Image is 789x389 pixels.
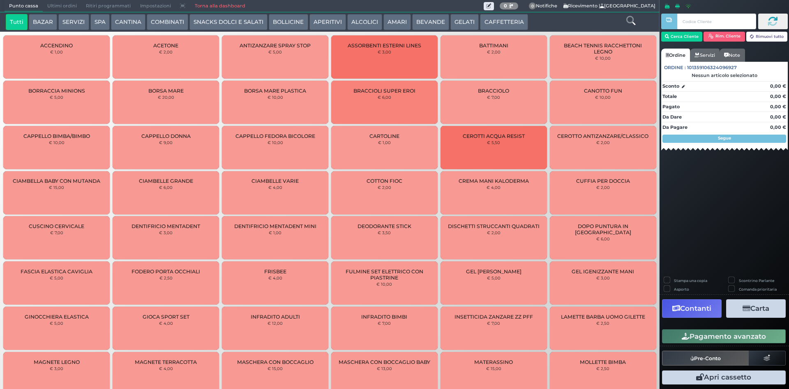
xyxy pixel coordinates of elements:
small: € 10,00 [268,140,283,145]
small: € 6,00 [596,236,610,241]
small: € 2,00 [487,230,501,235]
button: SPA [90,14,110,30]
button: BAZAR [29,14,57,30]
span: DEODORANTE STICK [358,223,411,229]
span: GIOCA SPORT SET [143,314,189,320]
small: € 7,00 [487,95,500,100]
small: € 10,00 [595,56,611,61]
label: Scontrino Parlante [739,278,774,283]
small: € 4,00 [487,185,501,190]
small: € 10,00 [268,95,283,100]
small: € 1,00 [50,49,63,54]
button: APERITIVI [309,14,346,30]
small: € 5,00 [268,49,282,54]
span: Impostazioni [136,0,175,12]
a: Ordine [661,49,690,62]
span: Ritiri programmati [81,0,135,12]
button: Cerca Cliente [661,32,703,42]
span: LAMETTE BARBA UOMO GILETTE [561,314,645,320]
strong: 0,00 € [770,83,786,89]
b: 0 [504,3,507,9]
button: COMBINATI [147,14,188,30]
span: ASSORBENTI ESTERNI LINES [348,42,421,49]
a: Torna alla dashboard [190,0,249,12]
small: € 12,00 [268,321,283,326]
span: FRISBEE [264,268,286,275]
span: BRACCIOLO [478,88,509,94]
strong: Da Dare [662,114,682,120]
small: € 6,00 [159,185,173,190]
button: CANTINA [111,14,145,30]
label: Comanda prioritaria [739,287,777,292]
button: BEVANDE [412,14,449,30]
strong: 0,00 € [770,124,786,130]
span: CUFFIA PER DOCCIA [576,178,630,184]
small: € 3,00 [378,49,391,54]
button: CAFFETTERIA [480,14,528,30]
small: € 3,00 [50,366,63,371]
span: BORSA MARE [148,88,184,94]
small: € 4,00 [159,321,173,326]
small: € 5,00 [50,95,63,100]
button: BOLLICINE [269,14,308,30]
span: Ordine : [664,64,686,71]
span: 101359106324096927 [687,64,737,71]
span: MAGNETE TERRACOTTA [135,359,197,365]
small: € 2,50 [596,321,609,326]
span: ACCENDINO [40,42,73,49]
span: DENTIFRICIO MENTADENT [131,223,200,229]
span: CAPPELLO BIMBA/BIMBO [23,133,90,139]
small: € 15,00 [49,185,64,190]
strong: 0,00 € [770,93,786,99]
small: € 2,00 [159,49,173,54]
span: 0 [529,2,536,10]
span: Punto cassa [5,0,43,12]
strong: Pagato [662,104,680,109]
span: GEL IGENIZZANTE MANI [572,268,634,275]
button: SNACKS DOLCI E SALATI [189,14,268,30]
span: MAGNETE LEGNO [34,359,80,365]
button: Carta [726,299,786,318]
span: Ultimi ordini [43,0,81,12]
small: € 4,00 [159,366,173,371]
small: € 10,00 [376,282,392,287]
small: € 6,00 [378,95,391,100]
span: GEL [PERSON_NAME] [466,268,521,275]
small: € 3,00 [596,275,610,280]
div: Nessun articolo selezionato [661,72,788,78]
button: GELATI [450,14,479,30]
span: INFRADITO BIMBI [361,314,407,320]
span: DOPO PUNTURA IN [GEOGRAPHIC_DATA] [556,223,649,235]
span: CREMA MANI KALODERMA [459,178,529,184]
strong: Da Pagare [662,124,687,130]
strong: 0,00 € [770,104,786,109]
a: Servizi [690,49,720,62]
span: GINOCCHIERA ELASTICA [25,314,89,320]
small: € 10,00 [595,95,611,100]
span: DENTIFRICIO MENTADENT MINI [234,223,316,229]
span: DISCHETTI STRUCCANTI QUADRATI [448,223,540,229]
span: BORRACCIA MINIONS [28,88,85,94]
small: € 1,00 [378,140,391,145]
small: € 3,50 [378,230,391,235]
span: COTTON FIOC [367,178,402,184]
span: MASCHERA CON BOCCAGLIO [237,359,314,365]
small: € 2,00 [596,140,610,145]
span: BATTIMANI [479,42,508,49]
small: € 2,00 [487,49,501,54]
small: € 15,00 [486,366,501,371]
button: Rim. Cliente [704,32,745,42]
span: BEACH TENNIS RACCHETTONI LEGNO [556,42,649,55]
small: € 4,00 [268,275,282,280]
span: CARTOLINE [369,133,399,139]
input: Codice Cliente [677,14,756,29]
button: Pagamento avanzato [662,329,786,343]
small: € 2,00 [596,185,610,190]
span: CIAMBELLE GRANDE [139,178,193,184]
small: € 4,00 [268,185,282,190]
small: € 3,00 [159,230,173,235]
span: CEROTTI ACQUA RESIST [463,133,525,139]
small: € 9,00 [159,140,173,145]
button: AMARI [383,14,411,30]
button: Tutti [6,14,28,30]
